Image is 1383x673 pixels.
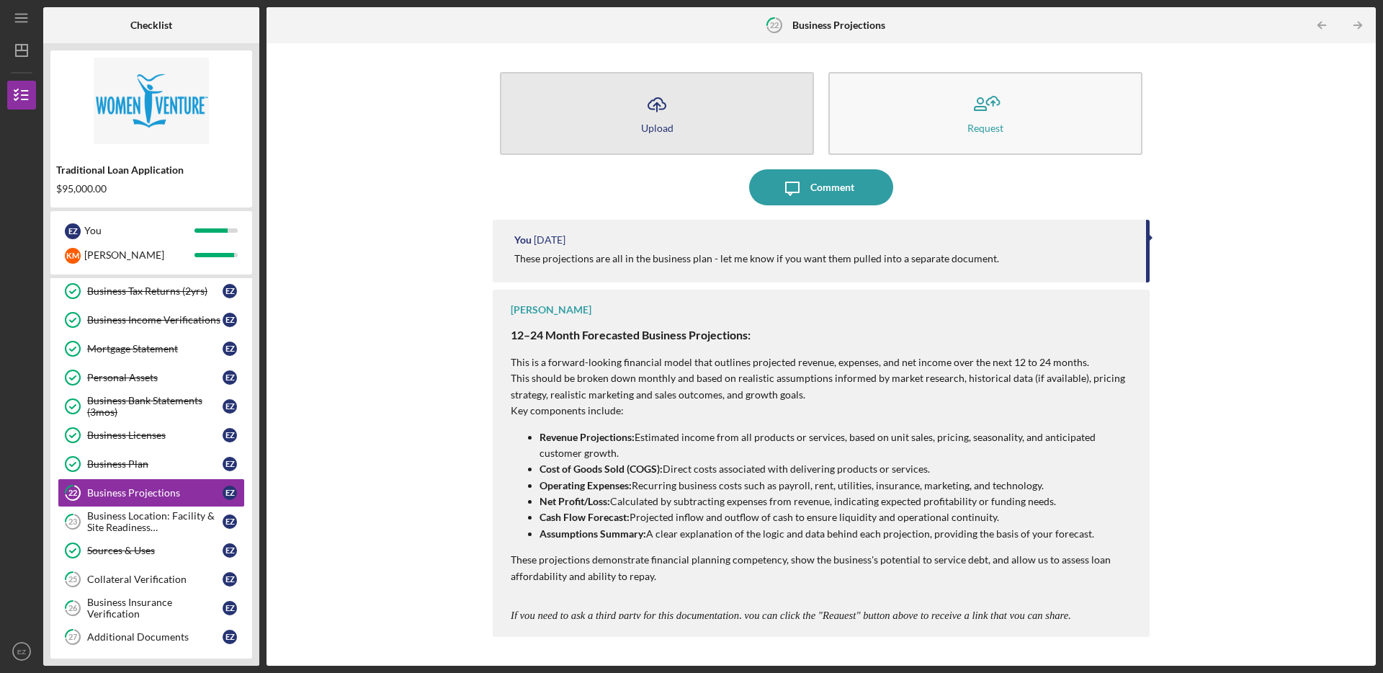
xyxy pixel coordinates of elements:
[65,223,81,239] div: E Z
[540,509,1135,525] p: Projected inflow and outflow of cash to ensure liquidity and operational continuity.
[540,431,635,443] strong: Revenue Projections:
[130,19,172,31] b: Checklist
[87,372,223,383] div: Personal Assets
[87,574,223,585] div: Collateral Verification
[87,631,223,643] div: Additional Documents
[58,565,245,594] a: 25Collateral VerificationEZ
[511,304,591,316] div: [PERSON_NAME]
[749,169,893,205] button: Comment
[87,487,223,499] div: Business Projections
[514,253,999,264] div: These projections are all in the business plan - let me know if you want them pulled into a separ...
[68,575,77,584] tspan: 25
[58,623,245,651] a: 27Additional DocumentsEZ
[223,601,237,615] div: E Z
[511,552,1135,584] p: These projections demonstrate financial planning competency, show the business's potential to ser...
[84,243,194,267] div: [PERSON_NAME]
[68,489,77,498] tspan: 22
[65,248,81,264] div: K M
[540,526,1135,542] p: A clear explanation of the logic and data behind each projection, providing the basis of your for...
[223,514,237,529] div: E Z
[58,421,245,450] a: Business LicensesEZ
[223,543,237,558] div: E Z
[58,594,245,623] a: 26Business Insurance VerificationEZ
[511,355,1135,370] p: This is a forward-looking financial model that outlines projected revenue, expenses, and net inco...
[500,72,814,155] button: Upload
[223,486,237,500] div: E Z
[540,511,630,523] strong: Cash Flow Forecast:
[540,527,646,540] strong: Assumptions Summary:
[58,334,245,363] a: Mortgage StatementEZ
[87,429,223,441] div: Business Licenses
[223,284,237,298] div: E Z
[58,363,245,392] a: Personal AssetsEZ
[223,572,237,587] div: E Z
[87,343,223,355] div: Mortgage Statement
[223,370,237,385] div: E Z
[58,478,245,507] a: 22Business ProjectionsEZ
[828,72,1142,155] button: Request
[58,277,245,306] a: Business Tax Returns (2yrs)EZ
[58,536,245,565] a: Sources & UsesEZ
[87,545,223,556] div: Sources & Uses
[223,457,237,471] div: E Z
[223,399,237,414] div: E Z
[58,507,245,536] a: 23Business Location: Facility & Site Readiness DocumentationEZ
[58,306,245,334] a: Business Income VerificationsEZ
[540,495,610,507] strong: Net Profit/Loss:
[68,604,78,613] tspan: 26
[540,461,1135,477] p: Direct costs associated with delivering products or services.
[511,370,1135,403] p: This should be broken down monthly and based on realistic assumptions informed by market research...
[7,637,36,666] button: EZ
[511,610,1071,621] em: If you need to ask a third party for this documentation, you can click the "Request" button above...
[810,169,854,205] div: Comment
[770,20,779,30] tspan: 22
[540,479,632,491] strong: Operating Expenses:
[534,234,565,246] time: 2025-08-19 14:41
[540,494,1135,509] p: Calculated by subtracting expenses from revenue, indicating expected profitability or funding needs.
[87,395,223,418] div: Business Bank Statements (3mos)
[87,510,223,533] div: Business Location: Facility & Site Readiness Documentation
[58,392,245,421] a: Business Bank Statements (3mos)EZ
[540,429,1135,462] p: Estimated income from all products or services, based on unit sales, pricing, seasonality, and an...
[641,122,673,133] div: Upload
[223,630,237,644] div: E Z
[511,328,751,342] strong: 12–24 Month Forecasted Business Projections:
[967,122,1003,133] div: Request
[792,19,885,31] b: Business Projections
[511,403,1135,419] p: Key components include:
[514,234,532,246] div: You
[84,218,194,243] div: You
[50,58,252,144] img: Product logo
[17,648,26,656] text: EZ
[540,478,1135,494] p: Recurring business costs such as payroll, rent, utilities, insurance, marketing, and technology.
[87,597,223,620] div: Business Insurance Verification
[87,314,223,326] div: Business Income Verifications
[68,517,77,527] tspan: 23
[223,428,237,442] div: E Z
[68,633,78,642] tspan: 27
[223,342,237,356] div: E Z
[56,183,246,195] div: $95,000.00
[56,164,246,176] div: Traditional Loan Application
[540,463,663,475] strong: Cost of Goods Sold (COGS):
[87,285,223,297] div: Business Tax Returns (2yrs)
[223,313,237,327] div: E Z
[87,458,223,470] div: Business Plan
[58,450,245,478] a: Business PlanEZ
